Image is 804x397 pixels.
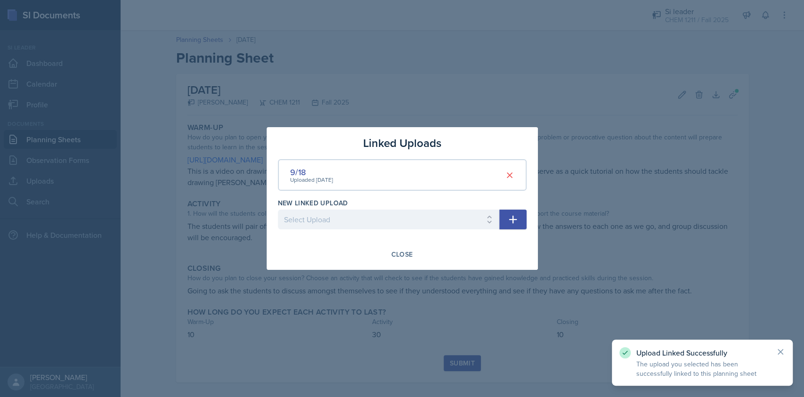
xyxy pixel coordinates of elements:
label: New Linked Upload [278,198,348,208]
div: Uploaded [DATE] [290,176,333,184]
p: The upload you selected has been successfully linked to this planning sheet [636,359,768,378]
div: 9/18 [290,166,333,178]
h3: Linked Uploads [363,135,441,152]
div: Close [391,251,413,258]
p: Upload Linked Successfully [636,348,768,357]
button: Close [385,246,419,262]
